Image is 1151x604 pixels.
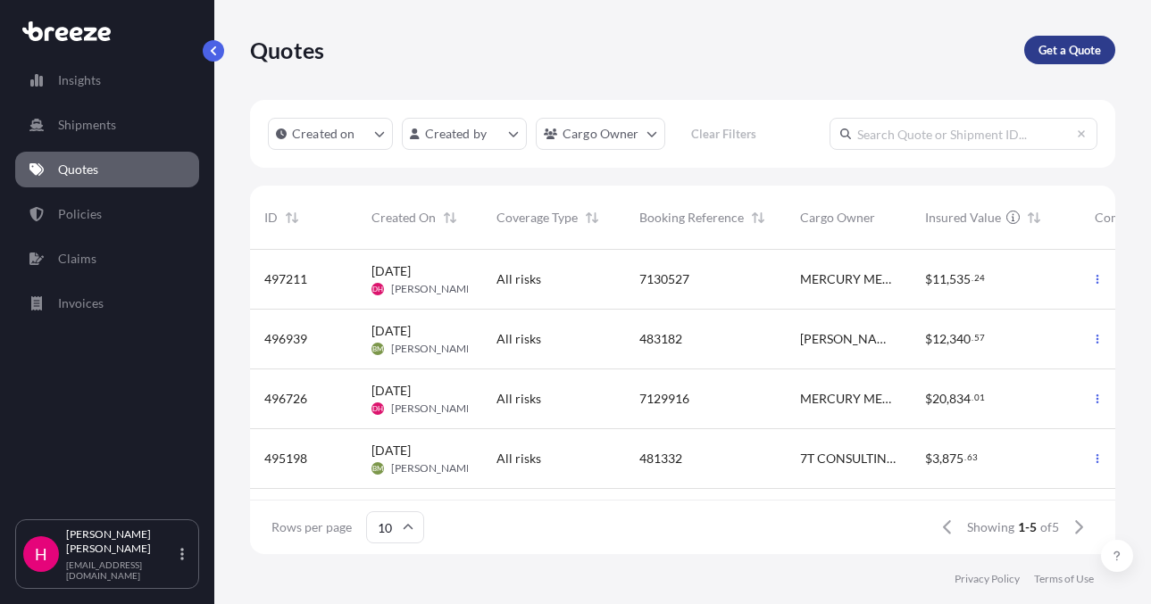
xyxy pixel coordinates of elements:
span: [DATE] [371,382,411,400]
span: Coverage Type [496,209,578,227]
span: BM [372,340,383,358]
span: MERCURY MEDICAL [800,270,897,288]
span: [DATE] [371,322,411,340]
span: 3 [932,452,939,465]
a: Policies [15,196,199,232]
span: 495198 [264,450,307,467]
span: DH [372,280,383,298]
span: 7129916 [639,390,689,408]
span: All risks [496,450,541,467]
span: of 5 [1040,518,1059,536]
p: Clear Filters [691,125,756,143]
span: . [964,454,966,460]
span: Insured Value [925,209,1001,227]
span: 63 [967,454,978,460]
button: Clear Filters [674,120,774,148]
span: H [35,545,47,563]
span: 12 [932,333,947,345]
span: 483182 [639,330,682,348]
p: [PERSON_NAME] [PERSON_NAME] [66,527,177,556]
p: Insights [58,71,101,89]
span: 875 [942,452,963,465]
p: Created on [292,125,355,143]
span: All risks [496,270,541,288]
span: Cargo Owner [800,209,875,227]
p: Invoices [58,294,104,312]
span: 496939 [264,330,307,348]
span: All risks [496,390,541,408]
span: [DATE] [371,442,411,459]
a: Get a Quote [1024,36,1115,64]
span: 57 [974,335,985,341]
span: 11 [932,273,947,285]
span: Created On [371,209,436,227]
button: cargoOwner Filter options [536,118,665,150]
span: 340 [949,333,971,345]
span: Rows per page [271,518,352,536]
span: 24 [974,275,985,281]
span: 834 [949,393,971,405]
span: 496726 [264,390,307,408]
span: [PERSON_NAME] MOVING & STORAGE [800,330,897,348]
p: Policies [58,205,102,223]
input: Search Quote or Shipment ID... [830,118,1097,150]
span: $ [925,273,932,285]
span: 535 [949,273,971,285]
span: ID [264,209,278,227]
span: [PERSON_NAME] [391,401,476,416]
span: $ [925,452,932,465]
span: All risks [496,330,541,348]
button: Sort [581,207,603,228]
span: 481332 [639,450,682,467]
p: [EMAIL_ADDRESS][DOMAIN_NAME] [66,559,177,581]
span: [PERSON_NAME] [391,342,476,356]
p: Claims [58,250,96,268]
span: . [972,335,973,341]
span: [PERSON_NAME] [391,461,476,476]
p: Created by [425,125,488,143]
span: , [947,273,949,285]
span: 01 [974,394,985,401]
span: [PERSON_NAME] [391,282,476,296]
p: Quotes [58,161,98,178]
span: . [972,394,973,401]
button: Sort [281,207,303,228]
button: Sort [747,207,769,228]
button: Sort [439,207,461,228]
span: $ [925,393,932,405]
span: $ [925,333,932,345]
span: , [947,333,949,345]
span: Showing [967,518,1014,536]
p: Cargo Owner [563,125,639,143]
a: Claims [15,241,199,277]
span: 7130527 [639,270,689,288]
button: Sort [1023,207,1045,228]
p: Get a Quote [1038,41,1101,59]
span: [DATE] [371,262,411,280]
button: createdOn Filter options [268,118,393,150]
span: BM [372,459,383,477]
span: MERCURY MEDICAL [800,390,897,408]
span: 20 [932,393,947,405]
a: Privacy Policy [955,572,1020,586]
a: Insights [15,62,199,98]
span: 497211 [264,270,307,288]
p: Shipments [58,116,116,134]
span: Booking Reference [639,209,744,227]
span: , [947,393,949,405]
span: 7T CONSULTING, LLC [800,450,897,467]
p: Quotes [250,36,324,64]
span: DH [372,400,383,418]
span: . [972,275,973,281]
a: Quotes [15,152,199,187]
button: createdBy Filter options [402,118,527,150]
a: Invoices [15,285,199,321]
a: Shipments [15,107,199,143]
span: 1-5 [1018,518,1037,536]
span: , [939,452,942,465]
a: Terms of Use [1034,572,1094,586]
